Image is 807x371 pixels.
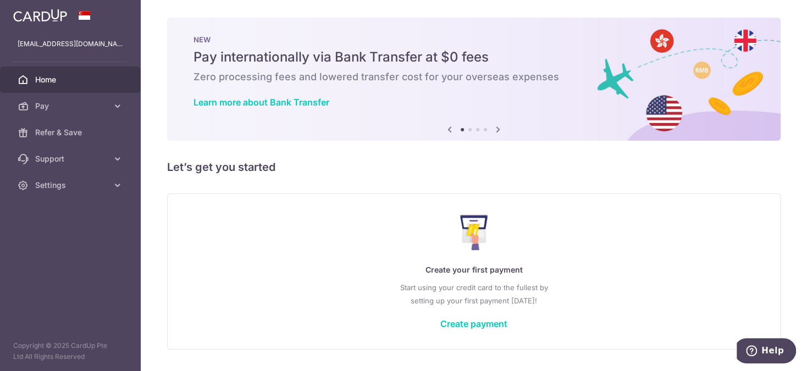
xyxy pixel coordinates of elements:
h5: Pay internationally via Bank Transfer at $0 fees [194,48,754,66]
a: Learn more about Bank Transfer [194,97,329,108]
span: Support [35,153,108,164]
span: Home [35,74,108,85]
h5: Let’s get you started [167,158,781,176]
p: Start using your credit card to the fullest by setting up your first payment [DATE]! [190,281,758,307]
p: Create your first payment [190,263,758,276]
img: Make Payment [460,215,488,250]
a: Create payment [440,318,507,329]
p: NEW [194,35,754,44]
span: Pay [35,101,108,112]
span: Refer & Save [35,127,108,138]
span: Settings [35,180,108,191]
p: [EMAIL_ADDRESS][DOMAIN_NAME] [18,38,123,49]
h6: Zero processing fees and lowered transfer cost for your overseas expenses [194,70,754,84]
img: CardUp [13,9,67,22]
img: Bank transfer banner [167,18,781,141]
iframe: Opens a widget where you can find more information [737,338,796,366]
